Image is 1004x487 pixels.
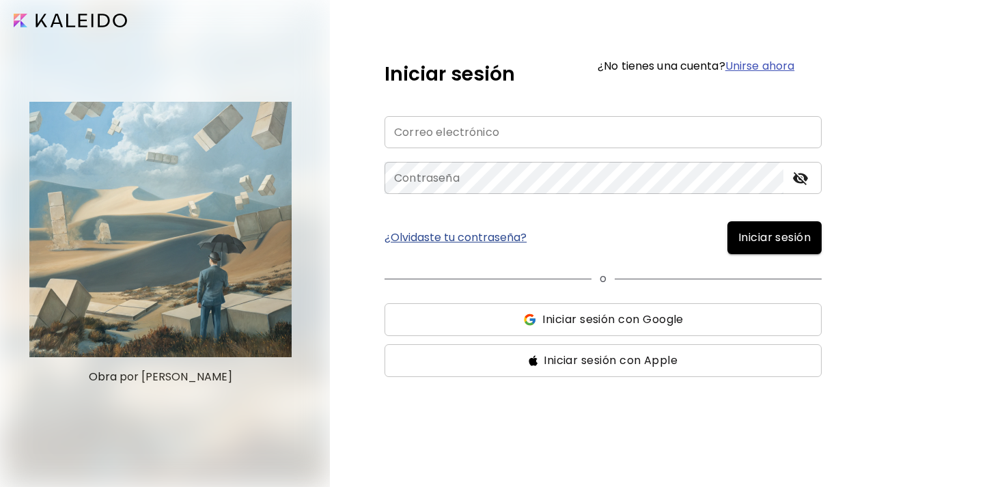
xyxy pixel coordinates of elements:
button: ssIniciar sesión con Apple [385,344,822,377]
a: Unirse ahora [725,58,794,74]
p: o [600,270,606,287]
a: ¿Olvidaste tu contraseña? [385,232,527,243]
span: Iniciar sesión con Apple [544,352,678,369]
h5: Iniciar sesión [385,60,515,89]
span: Iniciar sesión con Google [542,311,683,328]
button: toggle password visibility [789,167,812,190]
button: ssIniciar sesión con Google [385,303,822,336]
img: ss [522,313,537,326]
button: Iniciar sesión [727,221,822,254]
img: ss [529,355,538,366]
h6: ¿No tienes una cuenta? [598,61,794,72]
span: Iniciar sesión [738,229,811,246]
